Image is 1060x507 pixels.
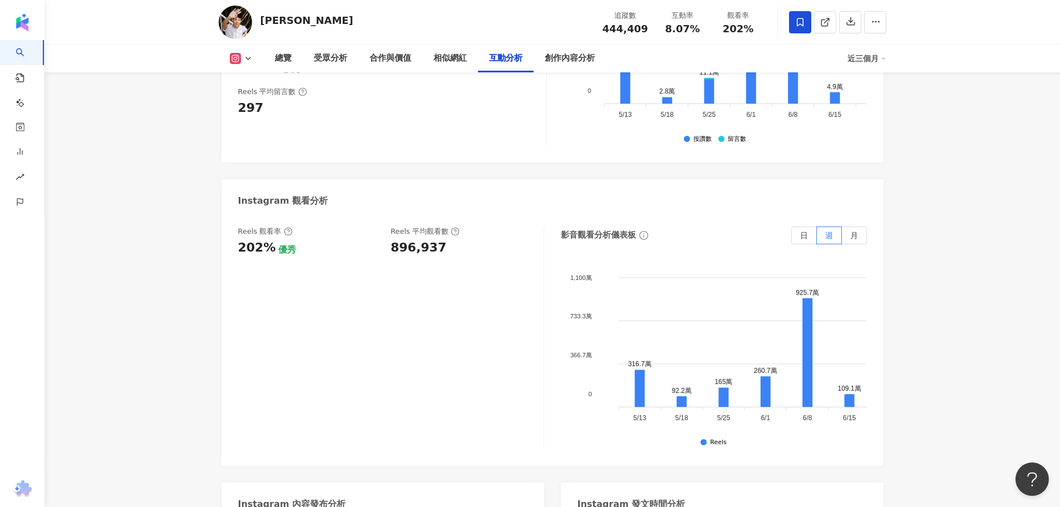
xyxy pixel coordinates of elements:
[570,352,592,358] tspan: 366.7萬
[661,111,674,119] tspan: 5/18
[800,231,808,240] span: 日
[638,229,650,242] span: info-circle
[662,10,704,21] div: 互動率
[825,231,833,240] span: 週
[238,227,293,237] div: Reels 觀看率
[570,274,592,280] tspan: 1,100萬
[561,229,636,241] div: 影音觀看分析儀表板
[850,231,858,240] span: 月
[710,439,726,446] div: Reels
[703,111,716,119] tspan: 5/25
[545,52,595,65] div: 創作內容分析
[728,136,746,143] div: 留言數
[260,13,353,27] div: [PERSON_NAME]
[847,50,886,67] div: 近三個月
[16,166,24,191] span: rise
[633,414,647,422] tspan: 5/13
[619,111,632,119] tspan: 5/13
[723,23,754,35] span: 202%
[717,414,730,422] tspan: 5/25
[761,414,770,422] tspan: 6/1
[369,52,411,65] div: 合作與價值
[433,52,467,65] div: 相似網紅
[588,391,591,397] tspan: 0
[1015,462,1049,496] iframe: Help Scout Beacon - Open
[842,414,856,422] tspan: 6/15
[238,239,276,257] div: 202%
[717,10,760,21] div: 觀看率
[570,313,592,319] tspan: 733.3萬
[275,52,292,65] div: 總覽
[219,6,252,39] img: KOL Avatar
[665,23,699,35] span: 8.07%
[278,244,296,256] div: 優秀
[693,136,712,143] div: 按讚數
[238,87,307,97] div: Reels 平均留言數
[588,87,591,94] tspan: 0
[391,239,446,257] div: 896,937
[788,111,798,119] tspan: 6/8
[238,100,264,117] div: 297
[12,480,33,498] img: chrome extension
[489,52,522,65] div: 互動分析
[13,13,31,31] img: logo icon
[314,52,347,65] div: 受眾分析
[603,23,648,35] span: 444,409
[675,414,688,422] tspan: 5/18
[802,414,812,422] tspan: 6/8
[829,111,842,119] tspan: 6/15
[16,40,38,73] a: search
[391,227,460,237] div: Reels 平均觀看數
[238,195,328,207] div: Instagram 觀看分析
[603,10,648,21] div: 追蹤數
[747,111,756,119] tspan: 6/1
